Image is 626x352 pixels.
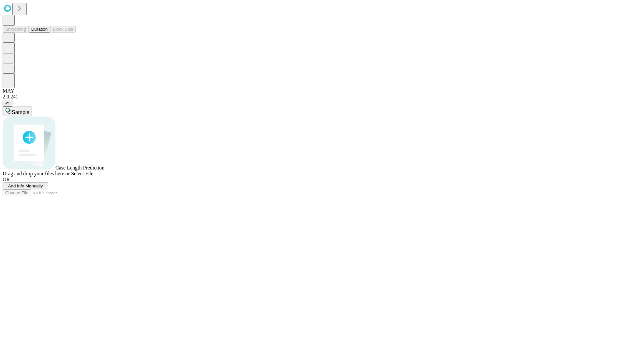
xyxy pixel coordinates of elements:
[5,101,10,106] span: @
[29,26,50,33] button: Duration
[55,165,104,170] span: Case Length Prediction
[3,177,10,182] span: OR
[3,107,32,116] button: Sample
[3,26,29,33] button: Smoothing
[71,171,93,176] span: Select File
[12,110,29,115] span: Sample
[3,171,70,176] span: Drag and drop your files here or
[3,94,623,100] div: 2.0.241
[3,88,623,94] div: MAY
[3,100,12,107] button: @
[3,183,48,189] button: Add Info Manually
[50,26,76,33] button: Block Size
[8,183,43,188] span: Add Info Manually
